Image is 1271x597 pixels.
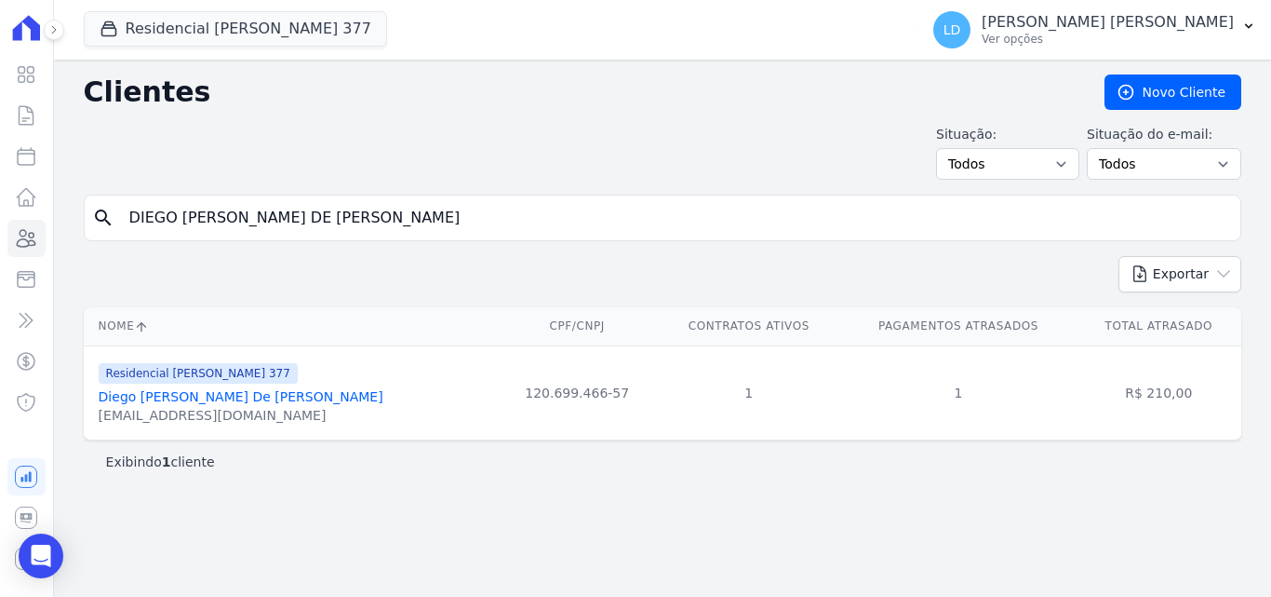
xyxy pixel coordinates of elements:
[99,389,383,404] a: Diego [PERSON_NAME] De [PERSON_NAME]
[106,453,215,471] p: Exibindo cliente
[657,307,840,346] th: Contratos Ativos
[84,75,1075,109] h2: Clientes
[982,32,1234,47] p: Ver opções
[1077,346,1241,440] td: R$ 210,00
[1118,256,1241,292] button: Exportar
[497,307,657,346] th: CPF/CNPJ
[1104,75,1241,110] a: Novo Cliente
[84,307,497,346] th: Nome
[943,23,961,36] span: LD
[99,406,383,425] div: [EMAIL_ADDRESS][DOMAIN_NAME]
[936,125,1079,144] label: Situação:
[840,307,1076,346] th: Pagamentos Atrasados
[84,11,387,47] button: Residencial [PERSON_NAME] 377
[918,4,1271,56] button: LD [PERSON_NAME] [PERSON_NAME] Ver opções
[92,207,114,229] i: search
[118,199,1233,237] input: Buscar por nome, CPF ou e-mail
[840,346,1076,440] td: 1
[99,363,298,384] span: Residencial [PERSON_NAME] 377
[497,346,657,440] td: 120.699.466-57
[1087,125,1241,144] label: Situação do e-mail:
[19,534,63,578] div: Open Intercom Messenger
[657,346,840,440] td: 1
[982,13,1234,32] p: [PERSON_NAME] [PERSON_NAME]
[1077,307,1241,346] th: Total Atrasado
[162,455,171,469] b: 1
